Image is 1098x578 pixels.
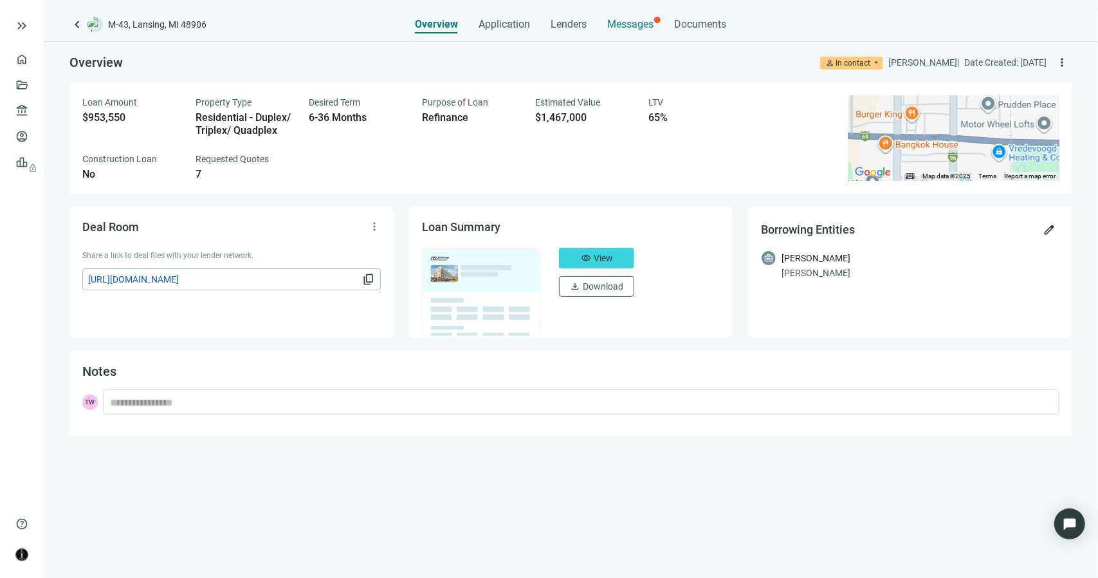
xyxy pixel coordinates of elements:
[761,223,855,236] span: Borrowing Entities
[888,55,959,70] div: [PERSON_NAME] |
[196,168,293,181] div: 7
[782,266,1059,280] div: [PERSON_NAME]
[535,97,600,107] span: Estimated Value
[82,251,253,260] span: Share a link to deal files with your lender network.
[82,220,139,234] span: Deal Room
[82,364,116,379] span: Notes
[479,18,531,31] span: Application
[108,18,206,31] span: M-43, Lansing, MI 48906
[362,273,375,286] span: content_copy
[782,251,850,265] div: [PERSON_NAME]
[535,111,633,124] div: $1,467,000
[82,97,137,107] span: Loan Amount
[648,111,746,124] div: 65%
[922,172,971,180] span: Map data ©2025
[16,549,28,561] img: avatar
[1054,508,1085,539] div: Open Intercom Messenger
[368,220,381,233] span: more_vert
[583,281,623,292] span: Download
[594,253,613,263] span: View
[82,154,157,164] span: Construction Loan
[88,272,360,286] span: [URL][DOMAIN_NAME]
[418,244,544,339] img: dealOverviewImg
[1039,219,1059,240] button: edit
[1052,52,1072,73] button: more_vert
[422,111,520,124] div: Refinance
[570,281,580,292] span: download
[14,18,30,33] button: keyboard_double_arrow_right
[852,164,894,181] img: Google
[196,111,293,137] div: Residential - Duplex/ Triplex/ Quadplex
[196,154,269,164] span: Requested Quotes
[852,164,894,181] a: Open this area in Google Maps (opens a new window)
[87,17,103,32] img: deal-logo
[422,220,500,234] span: Loan Summary
[309,97,360,107] span: Desired Term
[551,18,587,31] span: Lenders
[978,172,996,180] a: Terms (opens in new tab)
[15,517,28,530] span: help
[364,216,385,237] button: more_vert
[964,55,1047,70] div: Date Created: [DATE]
[69,55,123,70] span: Overview
[1004,172,1056,180] a: Report a map error
[416,18,459,31] span: Overview
[675,18,727,31] span: Documents
[1056,56,1068,69] span: more_vert
[196,97,252,107] span: Property Type
[906,172,915,181] button: Keyboard shortcuts
[82,168,180,181] div: No
[608,18,654,30] span: Messages
[1043,223,1056,236] span: edit
[836,57,870,70] div: In contact
[82,111,180,124] div: $953,550
[69,17,85,32] a: keyboard_arrow_left
[581,253,591,263] span: visibility
[82,395,98,410] span: TW
[422,97,488,107] span: Purpose of Loan
[559,276,634,297] button: downloadDownload
[648,97,663,107] span: LTV
[559,248,634,268] button: visibilityView
[825,59,834,68] span: person
[309,111,407,124] div: 6-36 Months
